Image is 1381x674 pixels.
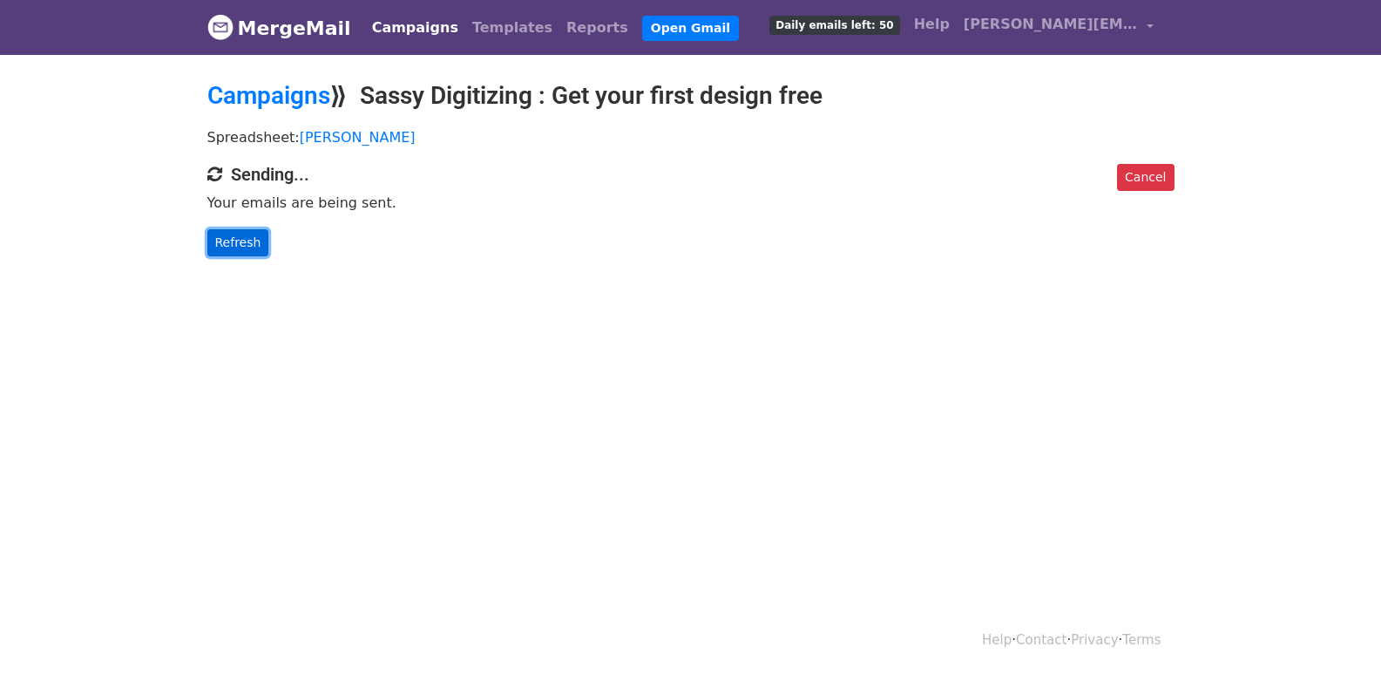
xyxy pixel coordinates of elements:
[207,81,1175,111] h2: ⟫ Sassy Digitizing : Get your first design free
[207,164,1175,185] h4: Sending...
[907,7,957,42] a: Help
[207,14,234,40] img: MergeMail logo
[465,10,559,45] a: Templates
[559,10,635,45] a: Reports
[769,16,899,35] span: Daily emails left: 50
[1294,590,1381,674] iframe: Chat Widget
[207,81,330,110] a: Campaigns
[300,129,416,146] a: [PERSON_NAME]
[1122,632,1161,648] a: Terms
[642,16,739,41] a: Open Gmail
[762,7,906,42] a: Daily emails left: 50
[982,632,1012,648] a: Help
[365,10,465,45] a: Campaigns
[207,194,1175,212] p: Your emails are being sent.
[1117,164,1174,191] a: Cancel
[207,128,1175,146] p: Spreadsheet:
[1016,632,1066,648] a: Contact
[1071,632,1118,648] a: Privacy
[207,10,351,46] a: MergeMail
[964,14,1138,35] span: [PERSON_NAME][EMAIL_ADDRESS][DOMAIN_NAME]
[207,229,269,256] a: Refresh
[957,7,1161,48] a: [PERSON_NAME][EMAIL_ADDRESS][DOMAIN_NAME]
